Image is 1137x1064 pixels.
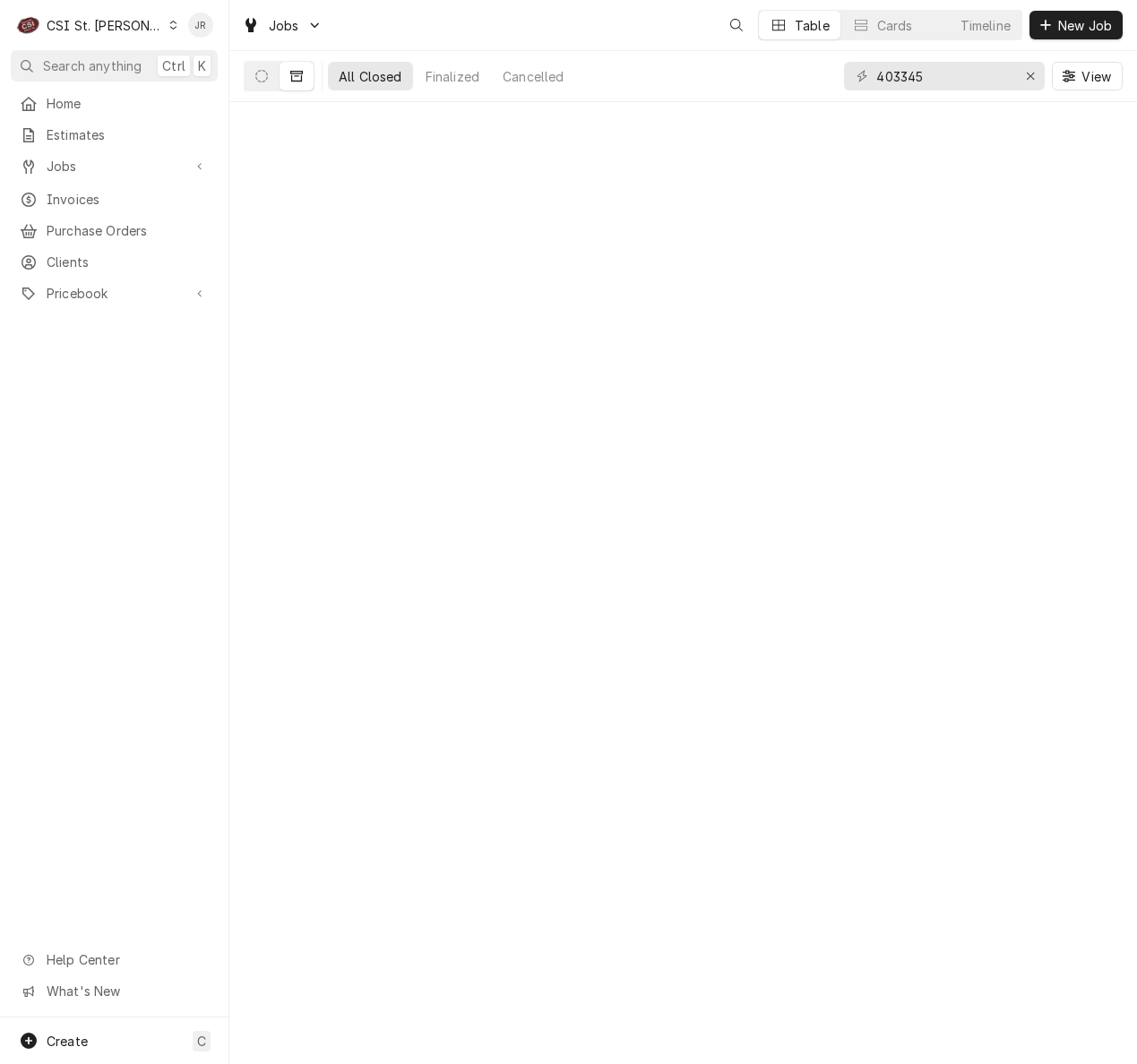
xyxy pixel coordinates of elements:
[426,67,479,86] div: Finalized
[47,190,209,209] span: Invoices
[795,16,830,35] div: Table
[11,120,218,150] a: Estimates
[47,221,209,240] span: Purchase Orders
[47,284,182,303] span: Pricebook
[339,67,402,86] div: All Closed
[47,982,207,1000] span: What's New
[162,56,185,75] span: Ctrl
[1052,62,1123,90] button: View
[11,151,218,181] a: Go to Jobs
[877,16,913,35] div: Cards
[16,13,41,38] div: CSI St. Louis's Avatar
[16,13,41,38] div: C
[197,1032,206,1051] span: C
[11,216,218,245] a: Purchase Orders
[11,279,218,308] a: Go to Pricebook
[47,94,209,113] span: Home
[47,253,209,271] span: Clients
[11,89,218,118] a: Home
[11,184,218,214] a: Invoices
[43,56,142,75] span: Search anything
[188,13,213,38] div: Jessica Rentfro's Avatar
[11,976,218,1006] a: Go to What's New
[188,13,213,38] div: JR
[235,11,330,40] a: Go to Jobs
[11,945,218,974] a: Go to Help Center
[960,16,1011,35] div: Timeline
[47,950,207,969] span: Help Center
[1016,62,1045,90] button: Erase input
[11,247,218,277] a: Clients
[47,1034,88,1049] span: Create
[198,56,206,75] span: K
[503,67,564,86] div: Cancelled
[269,16,299,35] span: Jobs
[47,125,209,144] span: Estimates
[722,11,751,39] button: Open search
[47,16,163,35] div: CSI St. [PERSON_NAME]
[1029,11,1123,39] button: New Job
[1055,16,1115,35] span: New Job
[1078,67,1115,86] span: View
[876,62,1011,90] input: Keyword search
[11,50,218,82] button: Search anythingCtrlK
[47,157,182,176] span: Jobs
